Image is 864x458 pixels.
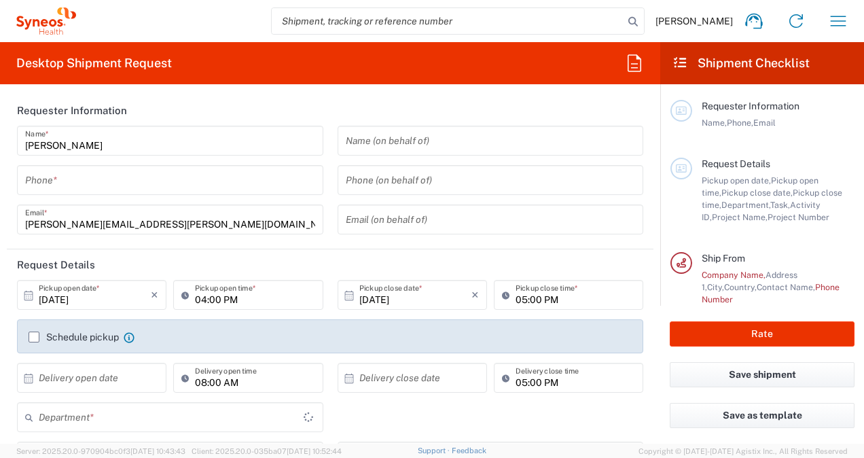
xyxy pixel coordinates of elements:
[712,212,768,222] span: Project Name,
[757,282,815,292] span: Contact Name,
[452,446,486,455] a: Feedback
[721,200,770,210] span: Department,
[702,118,727,128] span: Name,
[670,321,854,347] button: Rate
[672,55,810,71] h2: Shipment Checklist
[16,55,172,71] h2: Desktop Shipment Request
[753,118,776,128] span: Email
[670,403,854,428] button: Save as template
[272,8,624,34] input: Shipment, tracking or reference number
[707,282,724,292] span: City,
[721,188,793,198] span: Pickup close date,
[655,15,733,27] span: [PERSON_NAME]
[17,104,127,118] h2: Requester Information
[17,258,95,272] h2: Request Details
[151,284,158,306] i: ×
[670,362,854,387] button: Save shipment
[29,332,119,342] label: Schedule pickup
[418,446,452,455] a: Support
[638,445,848,457] span: Copyright © [DATE]-[DATE] Agistix Inc., All Rights Reserved
[702,270,766,280] span: Company Name,
[702,175,771,186] span: Pickup open date,
[702,253,745,264] span: Ship From
[16,447,185,455] span: Server: 2025.20.0-970904bc0f3
[702,101,799,111] span: Requester Information
[471,284,479,306] i: ×
[727,118,753,128] span: Phone,
[702,158,770,169] span: Request Details
[130,447,185,455] span: [DATE] 10:43:43
[287,447,342,455] span: [DATE] 10:52:44
[192,447,342,455] span: Client: 2025.20.0-035ba07
[768,212,829,222] span: Project Number
[724,282,757,292] span: Country,
[770,200,790,210] span: Task,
